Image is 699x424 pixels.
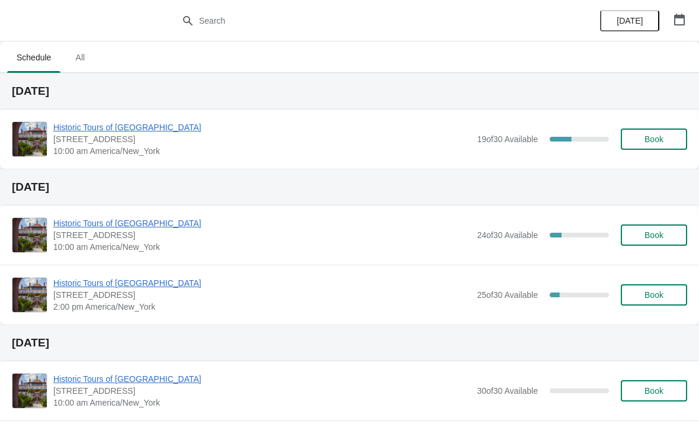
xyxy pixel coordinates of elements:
[621,380,687,401] button: Book
[12,181,687,193] h2: [DATE]
[477,290,538,300] span: 25 of 30 Available
[12,278,47,312] img: Historic Tours of Flagler College | 74 King Street, St. Augustine, FL, USA | 2:00 pm America/New_...
[621,284,687,306] button: Book
[617,16,643,25] span: [DATE]
[53,133,471,145] span: [STREET_ADDRESS]
[198,10,524,31] input: Search
[53,301,471,313] span: 2:00 pm America/New_York
[645,230,663,240] span: Book
[477,230,538,240] span: 24 of 30 Available
[12,122,47,156] img: Historic Tours of Flagler College | 74 King Street, St. Augustine, FL, USA | 10:00 am America/New...
[53,121,471,133] span: Historic Tours of [GEOGRAPHIC_DATA]
[645,386,663,396] span: Book
[645,134,663,144] span: Book
[53,385,471,397] span: [STREET_ADDRESS]
[12,337,687,349] h2: [DATE]
[477,134,538,144] span: 19 of 30 Available
[477,386,538,396] span: 30 of 30 Available
[53,217,471,229] span: Historic Tours of [GEOGRAPHIC_DATA]
[645,290,663,300] span: Book
[53,241,471,253] span: 10:00 am America/New_York
[53,289,471,301] span: [STREET_ADDRESS]
[53,277,471,289] span: Historic Tours of [GEOGRAPHIC_DATA]
[65,47,95,68] span: All
[12,374,47,408] img: Historic Tours of Flagler College | 74 King Street, St. Augustine, FL, USA | 10:00 am America/New...
[53,373,471,385] span: Historic Tours of [GEOGRAPHIC_DATA]
[621,224,687,246] button: Book
[53,397,471,409] span: 10:00 am America/New_York
[12,218,47,252] img: Historic Tours of Flagler College | 74 King Street, St. Augustine, FL, USA | 10:00 am America/New...
[621,129,687,150] button: Book
[53,145,471,157] span: 10:00 am America/New_York
[7,47,60,68] span: Schedule
[12,85,687,97] h2: [DATE]
[53,229,471,241] span: [STREET_ADDRESS]
[600,10,659,31] button: [DATE]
